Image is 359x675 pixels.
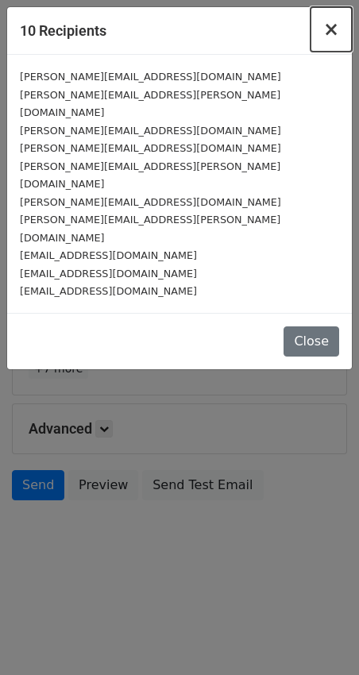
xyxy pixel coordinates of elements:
button: Close [284,326,339,357]
small: [PERSON_NAME][EMAIL_ADDRESS][DOMAIN_NAME] [20,142,281,154]
small: [PERSON_NAME][EMAIL_ADDRESS][DOMAIN_NAME] [20,71,281,83]
small: [PERSON_NAME][EMAIL_ADDRESS][DOMAIN_NAME] [20,196,281,208]
small: [PERSON_NAME][EMAIL_ADDRESS][DOMAIN_NAME] [20,125,281,137]
small: [PERSON_NAME][EMAIL_ADDRESS][PERSON_NAME][DOMAIN_NAME] [20,160,280,191]
iframe: Chat Widget [280,599,359,675]
small: [PERSON_NAME][EMAIL_ADDRESS][PERSON_NAME][DOMAIN_NAME] [20,214,280,244]
span: × [323,18,339,40]
button: Close [311,7,352,52]
small: [EMAIL_ADDRESS][DOMAIN_NAME] [20,249,197,261]
small: [EMAIL_ADDRESS][DOMAIN_NAME] [20,285,197,297]
small: [EMAIL_ADDRESS][DOMAIN_NAME] [20,268,197,280]
h5: 10 Recipients [20,20,106,41]
small: [PERSON_NAME][EMAIL_ADDRESS][PERSON_NAME][DOMAIN_NAME] [20,89,280,119]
